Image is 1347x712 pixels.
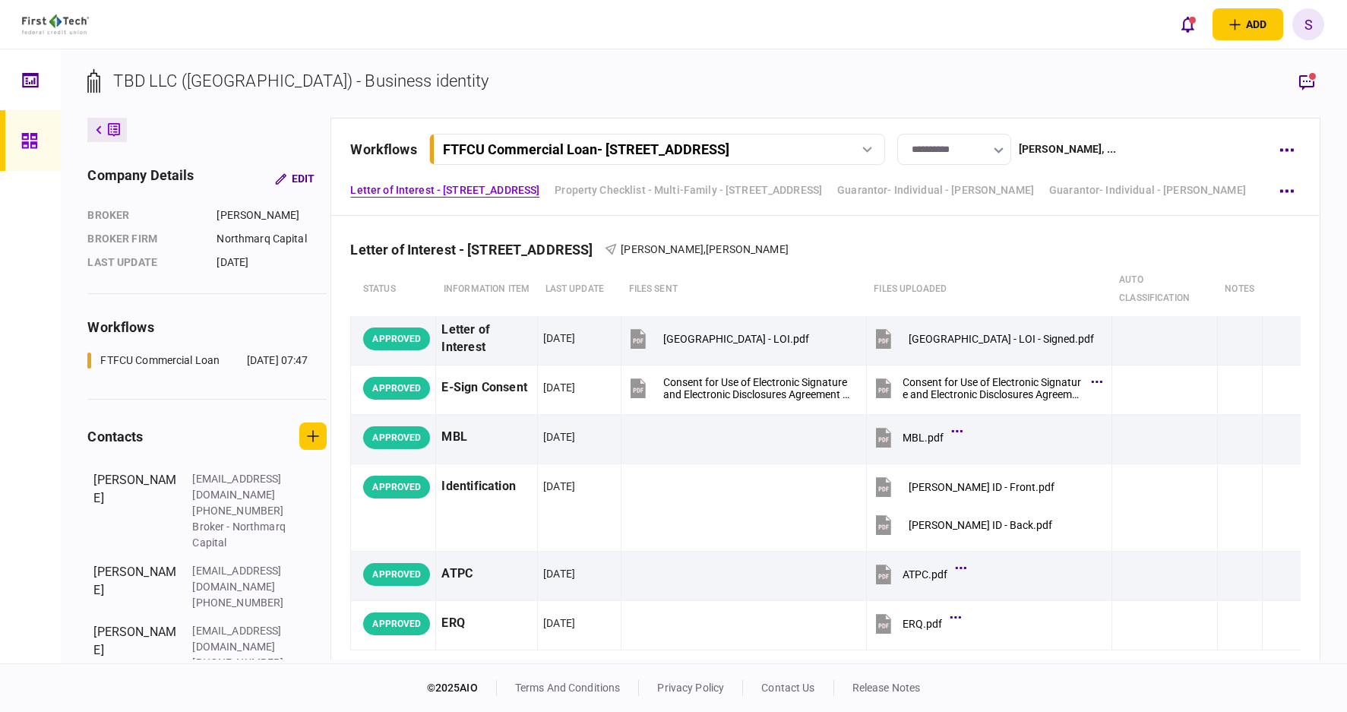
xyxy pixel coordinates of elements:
[621,243,704,255] span: [PERSON_NAME]
[87,207,201,223] div: Broker
[363,476,430,498] div: APPROVED
[87,353,308,369] a: FTFCU Commercial Loan[DATE] 07:47
[903,618,942,630] div: ERQ.pdf
[872,508,1052,542] button: Sridhar Kesani ID - Back.pdf
[217,207,327,223] div: [PERSON_NAME]
[543,479,575,494] div: [DATE]
[657,682,724,694] a: privacy policy
[706,243,789,255] span: [PERSON_NAME]
[87,255,201,271] div: last update
[192,471,291,503] div: [EMAIL_ADDRESS][DOMAIN_NAME]
[555,182,822,198] a: Property Checklist - Multi-Family - [STREET_ADDRESS]
[543,380,575,395] div: [DATE]
[93,563,177,611] div: [PERSON_NAME]
[543,429,575,445] div: [DATE]
[872,470,1055,504] button: Sridhar Kesani ID - Front.pdf
[903,432,944,444] div: MBL.pdf
[872,606,957,641] button: ERQ.pdf
[350,242,605,258] div: Letter of Interest - [STREET_ADDRESS]
[93,471,177,551] div: [PERSON_NAME]
[543,331,575,346] div: [DATE]
[441,606,532,641] div: ERQ
[627,321,809,356] button: Crestwood Village - LOI.pdf
[443,141,729,157] div: FTFCU Commercial Loan - [STREET_ADDRESS]
[621,263,867,316] th: files sent
[363,563,430,586] div: APPROVED
[704,243,706,255] span: ,
[192,595,291,611] div: [PHONE_NUMBER]
[441,470,532,504] div: Identification
[87,426,143,447] div: contacts
[192,503,291,519] div: [PHONE_NUMBER]
[93,623,177,687] div: [PERSON_NAME]
[663,376,853,400] div: Consent for Use of Electronic Signature and Electronic Disclosures Agreement Editable.pdf
[1019,141,1116,157] div: [PERSON_NAME] , ...
[1049,182,1246,198] a: Guarantor- Individual - [PERSON_NAME]
[87,317,327,337] div: workflows
[872,321,1094,356] button: Crestwood Village - LOI - Signed.pdf
[100,353,220,369] div: FTFCU Commercial Loan
[429,134,885,165] button: FTFCU Commercial Loan- [STREET_ADDRESS]
[1213,8,1283,40] button: open adding identity options
[441,557,532,591] div: ATPC
[903,376,1083,400] div: Consent for Use of Electronic Signature and Electronic Disclosures Agreement Editable.pdf
[363,328,430,350] div: APPROVED
[436,263,538,316] th: Information item
[113,68,489,93] div: TBD LLC ([GEOGRAPHIC_DATA]) - Business identity
[363,612,430,635] div: APPROVED
[909,333,1094,345] div: Crestwood Village - LOI - Signed.pdf
[837,182,1034,198] a: Guarantor- Individual - [PERSON_NAME]
[247,353,308,369] div: [DATE] 07:47
[1172,8,1203,40] button: open notifications list
[192,563,291,595] div: [EMAIL_ADDRESS][DOMAIN_NAME]
[22,14,90,34] img: client company logo
[627,371,853,405] button: Consent for Use of Electronic Signature and Electronic Disclosures Agreement Editable.pdf
[441,371,532,405] div: E-Sign Consent
[543,566,575,581] div: [DATE]
[761,682,814,694] a: contact us
[866,263,1111,316] th: Files uploaded
[909,519,1052,531] div: Sridhar Kesani ID - Back.pdf
[909,481,1055,493] div: Sridhar Kesani ID - Front.pdf
[363,377,430,400] div: APPROVED
[515,682,621,694] a: terms and conditions
[427,680,497,696] div: © 2025 AIO
[852,682,921,694] a: release notes
[87,165,194,192] div: company details
[441,420,532,454] div: MBL
[363,426,430,449] div: APPROVED
[1111,263,1217,316] th: auto classification
[87,231,201,247] div: broker firm
[192,655,291,671] div: [PHONE_NUMBER]
[350,139,416,160] div: workflows
[351,263,436,316] th: status
[441,321,532,356] div: Letter of Interest
[192,519,291,551] div: Broker - Northmarq Capital
[192,623,291,655] div: [EMAIL_ADDRESS][DOMAIN_NAME]
[872,557,963,591] button: ATPC.pdf
[217,231,327,247] div: Northmarq Capital
[1292,8,1324,40] button: S
[543,615,575,631] div: [DATE]
[217,255,327,271] div: [DATE]
[872,420,959,454] button: MBL.pdf
[872,371,1099,405] button: Consent for Use of Electronic Signature and Electronic Disclosures Agreement Editable.pdf
[350,182,539,198] a: Letter of Interest - [STREET_ADDRESS]
[663,333,809,345] div: Crestwood Village - LOI.pdf
[263,165,327,192] button: Edit
[903,568,947,581] div: ATPC.pdf
[1217,263,1262,316] th: notes
[538,263,621,316] th: last update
